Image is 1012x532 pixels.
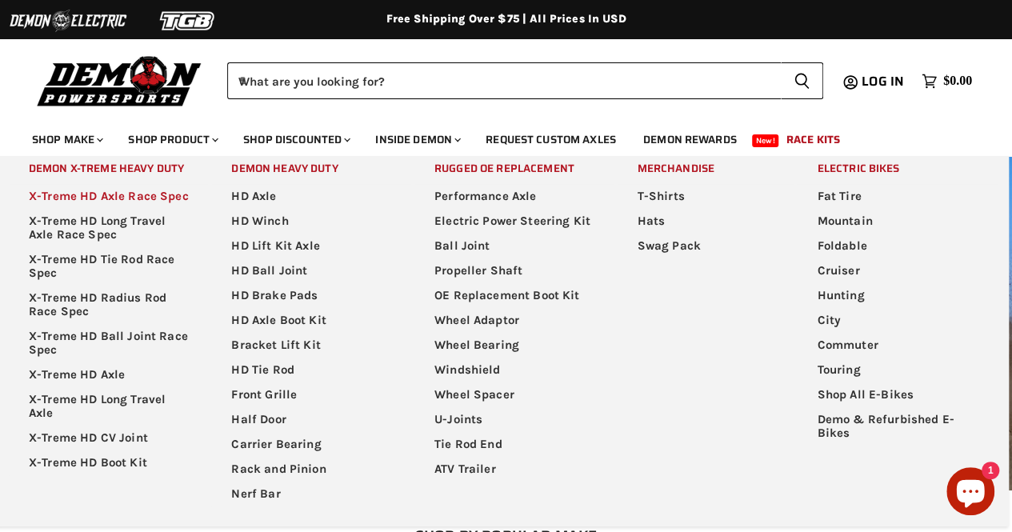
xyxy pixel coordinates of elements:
[797,407,997,446] a: Demo & Refurbished E-Bikes
[797,234,997,258] a: Foldable
[211,333,411,358] a: Bracket Lift Kit
[9,247,209,286] a: X-Treme HD Tie Rod Race Spec
[9,387,209,426] a: X-Treme HD Long Travel Axle
[9,450,209,475] a: X-Treme HD Boot Kit
[943,74,972,89] span: $0.00
[414,258,614,283] a: Propeller Shaft
[942,467,999,519] inbox-online-store-chat: Shopify online store chat
[211,184,411,506] ul: Main menu
[797,358,997,382] a: Touring
[128,6,248,36] img: TGB Logo 2
[116,123,228,156] a: Shop Product
[9,156,209,181] a: Demon X-treme Heavy Duty
[211,234,411,258] a: HD Lift Kit Axle
[414,184,614,482] ul: Main menu
[211,407,411,432] a: Half Door
[781,62,823,99] button: Search
[862,71,904,91] span: Log in
[211,358,411,382] a: HD Tie Rod
[617,209,794,234] a: Hats
[854,74,914,89] a: Log in
[617,184,794,209] a: T-Shirts
[8,6,128,36] img: Demon Electric Logo 2
[752,134,779,147] span: New!
[414,457,614,482] a: ATV Trailer
[474,123,628,156] a: Request Custom Axles
[211,209,411,234] a: HD Winch
[9,362,209,387] a: X-Treme HD Axle
[9,286,209,324] a: X-Treme HD Radius Rod Race Spec
[797,184,997,209] a: Fat Tire
[797,184,997,446] ul: Main menu
[414,432,614,457] a: Tie Rod End
[211,432,411,457] a: Carrier Bearing
[617,234,794,258] a: Swag Pack
[363,123,470,156] a: Inside Demon
[9,209,209,247] a: X-Treme HD Long Travel Axle Race Spec
[211,482,411,506] a: Nerf Bar
[414,156,614,181] a: Rugged OE Replacement
[227,62,823,99] form: Product
[414,209,614,234] a: Electric Power Steering Kit
[211,457,411,482] a: Rack and Pinion
[617,184,794,258] ul: Main menu
[20,123,113,156] a: Shop Make
[414,283,614,308] a: OE Replacement Boot Kit
[20,117,968,156] ul: Main menu
[9,184,209,475] ul: Main menu
[211,283,411,308] a: HD Brake Pads
[797,258,997,283] a: Cruiser
[797,209,997,234] a: Mountain
[797,283,997,308] a: Hunting
[414,184,614,209] a: Performance Axle
[414,308,614,333] a: Wheel Adaptor
[231,123,360,156] a: Shop Discounted
[9,324,209,362] a: X-Treme HD Ball Joint Race Spec
[9,184,209,209] a: X-Treme HD Axle Race Spec
[32,52,207,109] img: Demon Powersports
[914,70,980,93] a: $0.00
[414,382,614,407] a: Wheel Spacer
[631,123,749,156] a: Demon Rewards
[797,308,997,333] a: City
[414,407,614,432] a: U-Joints
[414,333,614,358] a: Wheel Bearing
[617,156,794,181] a: Merchandise
[774,123,852,156] a: Race Kits
[227,62,781,99] input: When autocomplete results are available use up and down arrows to review and enter to select
[414,234,614,258] a: Ball Joint
[211,308,411,333] a: HD Axle Boot Kit
[414,358,614,382] a: Windshield
[211,156,411,181] a: Demon Heavy Duty
[211,258,411,283] a: HD Ball Joint
[211,184,411,209] a: HD Axle
[797,333,997,358] a: Commuter
[797,382,997,407] a: Shop All E-Bikes
[211,382,411,407] a: Front Grille
[797,156,997,181] a: Electric Bikes
[9,426,209,450] a: X-Treme HD CV Joint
